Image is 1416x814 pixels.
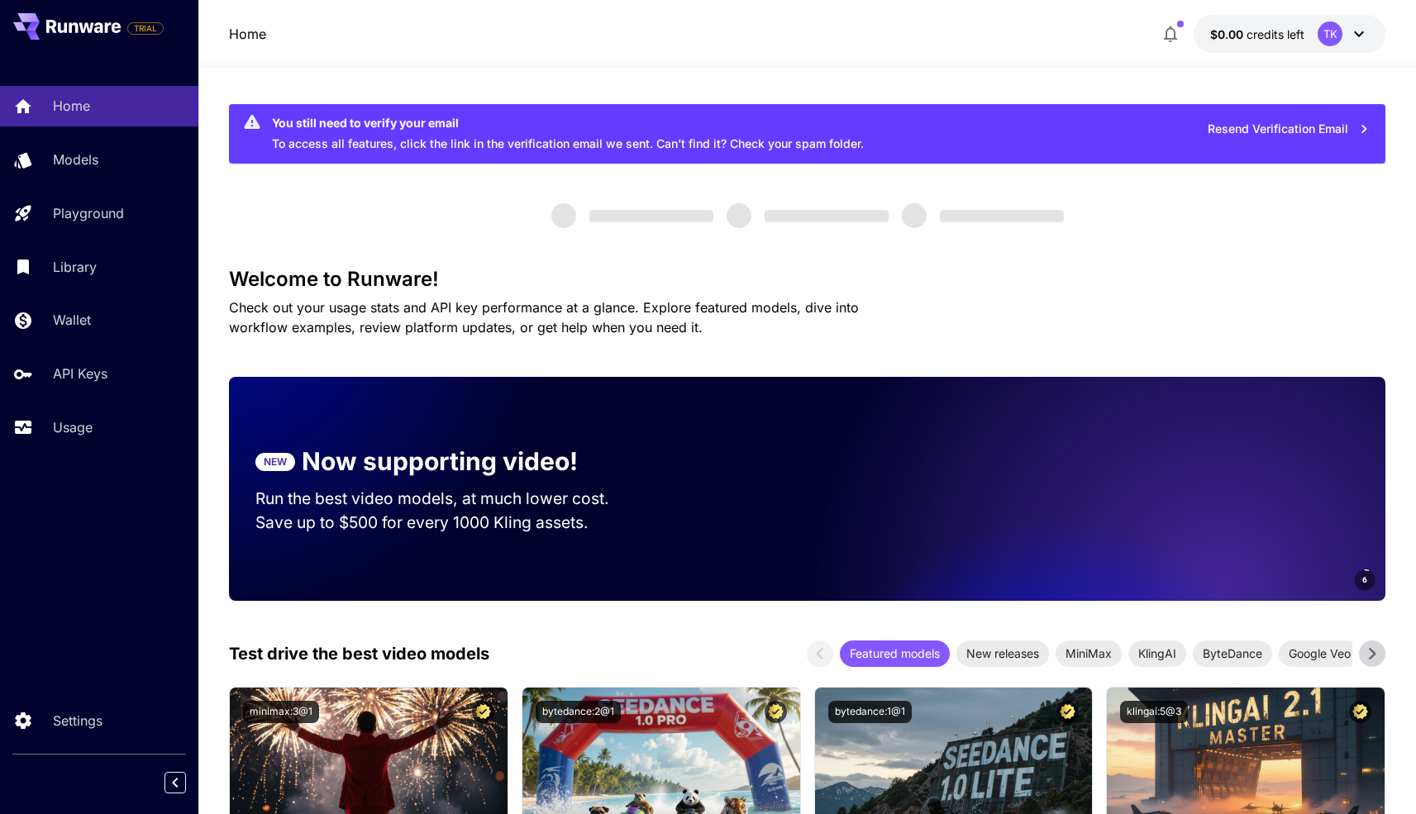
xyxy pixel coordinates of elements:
span: MiniMax [1056,645,1122,662]
button: Collapse sidebar [164,772,186,793]
button: Certified Model – Vetted for best performance and includes a commercial license. [765,701,787,723]
p: Wallet [53,310,91,330]
span: 6 [1362,574,1367,586]
a: Home [229,24,266,44]
button: klingai:5@3 [1120,701,1188,723]
button: bytedance:2@1 [536,701,621,723]
p: API Keys [53,364,107,383]
button: Resend Verification Email [1199,112,1379,146]
div: Featured models [840,640,950,667]
div: MiniMax [1056,640,1122,667]
button: Certified Model – Vetted for best performance and includes a commercial license. [1349,701,1371,723]
span: credits left [1247,27,1304,41]
div: $0.00 [1210,26,1304,43]
button: Certified Model – Vetted for best performance and includes a commercial license. [472,701,494,723]
p: Run the best video models, at much lower cost. [255,487,641,511]
p: Home [53,96,90,116]
span: TRIAL [128,22,163,35]
p: Library [53,257,97,277]
p: Usage [53,417,93,437]
div: KlingAI [1128,640,1186,667]
div: TK [1318,21,1342,46]
div: Google Veo [1279,640,1361,667]
div: ByteDance [1193,640,1272,667]
h3: Welcome to Runware! [229,268,1385,291]
span: Featured models [840,645,950,662]
div: To access all features, click the link in the verification email we sent. Can’t find it? Check yo... [272,109,864,159]
span: $0.00 [1210,27,1247,41]
p: Now supporting video! [302,443,578,480]
span: KlingAI [1128,645,1186,662]
p: Playground [53,203,124,223]
button: Certified Model – Vetted for best performance and includes a commercial license. [1056,701,1079,723]
p: Save up to $500 for every 1000 Kling assets. [255,511,641,535]
button: bytedance:1@1 [828,701,912,723]
span: Google Veo [1279,645,1361,662]
span: Check out your usage stats and API key performance at a glance. Explore featured models, dive int... [229,299,859,336]
button: minimax:3@1 [243,701,319,723]
div: You still need to verify your email [272,114,864,131]
span: ByteDance [1193,645,1272,662]
p: Test drive the best video models [229,641,489,666]
span: Add your payment card to enable full platform functionality. [127,18,164,38]
p: Models [53,150,98,169]
nav: breadcrumb [229,24,266,44]
div: Collapse sidebar [177,768,198,797]
p: NEW [264,455,287,469]
span: New releases [956,645,1049,662]
div: New releases [956,640,1049,667]
button: $0.00TK [1194,15,1385,53]
p: Settings [53,711,103,731]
